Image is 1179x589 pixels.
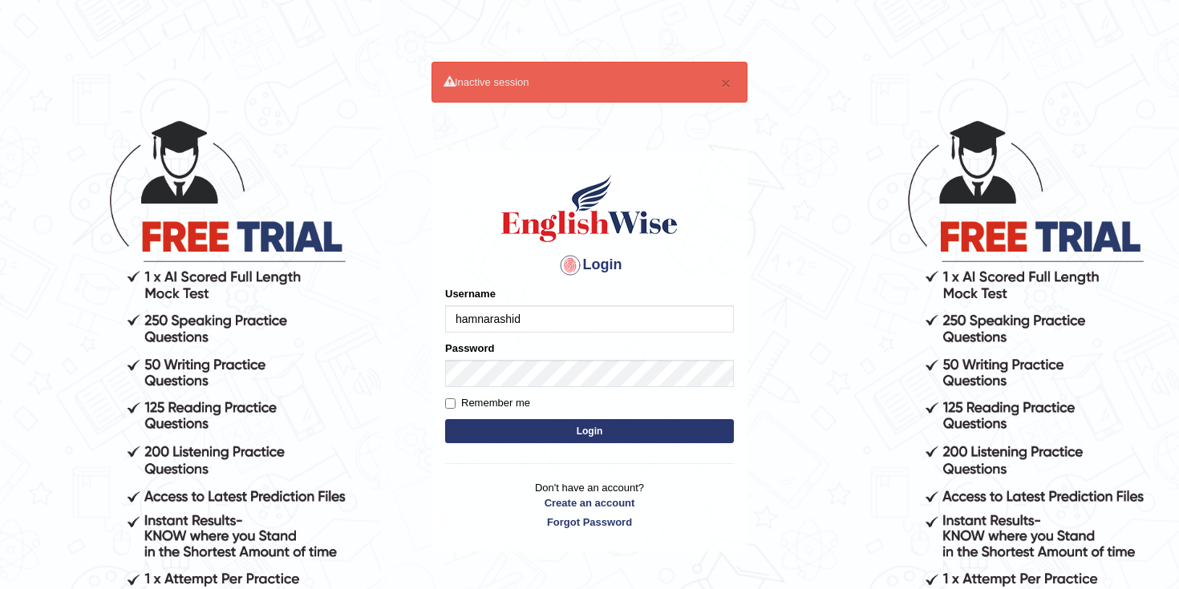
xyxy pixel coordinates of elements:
img: Logo of English Wise sign in for intelligent practice with AI [498,172,681,244]
label: Password [445,341,494,356]
input: Remember me [445,398,456,409]
button: × [721,75,731,91]
a: Forgot Password [445,514,734,530]
label: Remember me [445,395,530,411]
h4: Login [445,252,734,278]
button: Login [445,419,734,443]
a: Create an account [445,495,734,510]
label: Username [445,286,496,301]
div: Inactive session [431,62,748,103]
p: Don't have an account? [445,480,734,530]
